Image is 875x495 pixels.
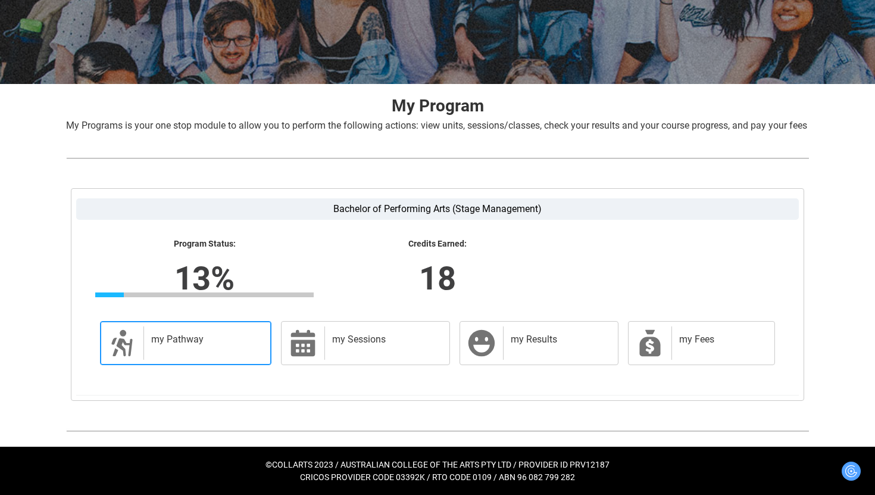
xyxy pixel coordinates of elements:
[66,425,809,437] img: REDU_GREY_LINE
[332,334,437,345] h2: my Sessions
[252,254,623,303] lightning-formatted-number: 18
[100,321,271,365] a: my Pathway
[636,329,664,357] span: My Payments
[281,321,450,365] a: my Sessions
[328,239,546,250] lightning-formatted-text: Credits Earned:
[95,292,314,297] div: Progress Bar
[460,321,618,365] a: my Results
[392,96,484,116] strong: My Program
[95,239,314,250] lightning-formatted-text: Program Status:
[76,198,799,220] label: Bachelor of Performing Arts (Stage Management)
[18,254,390,303] lightning-formatted-number: 13%
[108,329,136,357] span: Description of icon when needed
[66,120,807,131] span: My Programs is your one stop module to allow you to perform the following actions: view units, se...
[66,152,809,164] img: REDU_GREY_LINE
[151,334,259,345] h2: my Pathway
[679,334,762,345] h2: my Fees
[628,321,775,365] a: my Fees
[511,334,606,345] h2: my Results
